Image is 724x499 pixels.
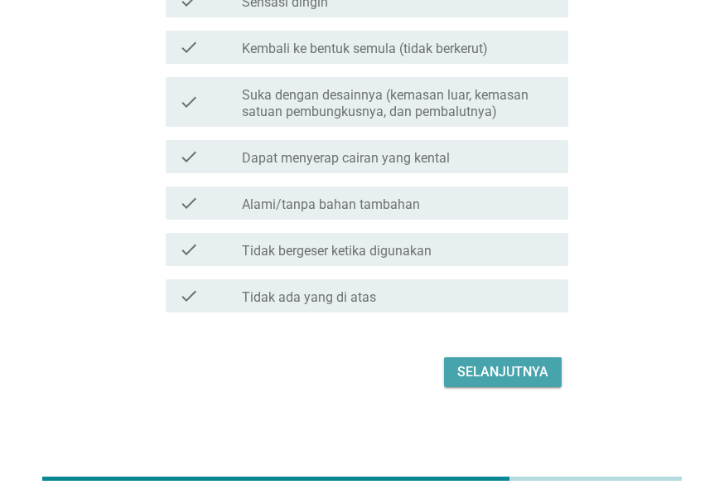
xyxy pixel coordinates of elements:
[242,150,450,167] label: Dapat menyerap cairan yang kental
[242,289,376,306] label: Tidak ada yang di atas
[457,362,548,382] div: Selanjutnya
[242,87,555,120] label: Suka dengan desainnya (kemasan luar, kemasan satuan pembungkusnya, dan pembalutnya)
[242,196,420,213] label: Alami/tanpa bahan tambahan
[179,147,199,167] i: check
[179,37,199,57] i: check
[179,84,199,120] i: check
[444,357,562,387] button: Selanjutnya
[179,240,199,259] i: check
[242,41,488,57] label: Kembali ke bentuk semula (tidak berkerut)
[242,243,432,259] label: Tidak bergeser ketika digunakan
[179,286,199,306] i: check
[179,193,199,213] i: check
